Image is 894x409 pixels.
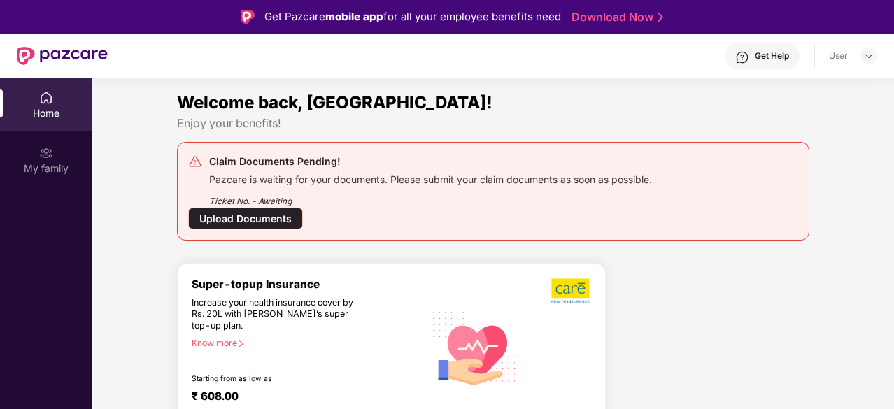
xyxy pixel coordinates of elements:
[177,116,809,131] div: Enjoy your benefits!
[755,50,789,62] div: Get Help
[209,153,652,170] div: Claim Documents Pending!
[658,10,663,24] img: Stroke
[192,338,416,347] div: Know more
[425,298,525,399] img: svg+xml;base64,PHN2ZyB4bWxucz0iaHR0cDovL3d3dy53My5vcmcvMjAwMC9zdmciIHhtbG5zOnhsaW5rPSJodHRwOi8vd3...
[188,155,202,168] img: svg+xml;base64,PHN2ZyB4bWxucz0iaHR0cDovL3d3dy53My5vcmcvMjAwMC9zdmciIHdpZHRoPSIyNCIgaGVpZ2h0PSIyNC...
[572,10,659,24] a: Download Now
[192,278,425,291] div: Super-topup Insurance
[241,10,255,24] img: Logo
[829,50,848,62] div: User
[39,91,53,105] img: svg+xml;base64,PHN2ZyBpZD0iSG9tZSIgeG1sbnM9Imh0dHA6Ly93d3cudzMub3JnLzIwMDAvc3ZnIiB3aWR0aD0iMjAiIG...
[192,374,365,384] div: Starting from as low as
[551,278,591,304] img: b5dec4f62d2307b9de63beb79f102df3.png
[17,47,108,65] img: New Pazcare Logo
[188,208,303,229] div: Upload Documents
[237,340,245,347] span: right
[209,186,652,208] div: Ticket No. - Awaiting
[209,170,652,186] div: Pazcare is waiting for your documents. Please submit your claim documents as soon as possible.
[192,297,364,332] div: Increase your health insurance cover by Rs. 20L with [PERSON_NAME]’s super top-up plan.
[863,50,874,62] img: svg+xml;base64,PHN2ZyBpZD0iRHJvcGRvd24tMzJ4MzIiIHhtbG5zPSJodHRwOi8vd3d3LnczLm9yZy8yMDAwL3N2ZyIgd2...
[735,50,749,64] img: svg+xml;base64,PHN2ZyBpZD0iSGVscC0zMngzMiIgeG1sbnM9Imh0dHA6Ly93d3cudzMub3JnLzIwMDAvc3ZnIiB3aWR0aD...
[325,10,383,23] strong: mobile app
[39,146,53,160] img: svg+xml;base64,PHN2ZyB3aWR0aD0iMjAiIGhlaWdodD0iMjAiIHZpZXdCb3g9IjAgMCAyMCAyMCIgZmlsbD0ibm9uZSIgeG...
[177,92,492,113] span: Welcome back, [GEOGRAPHIC_DATA]!
[264,8,561,25] div: Get Pazcare for all your employee benefits need
[192,389,411,406] div: ₹ 608.00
